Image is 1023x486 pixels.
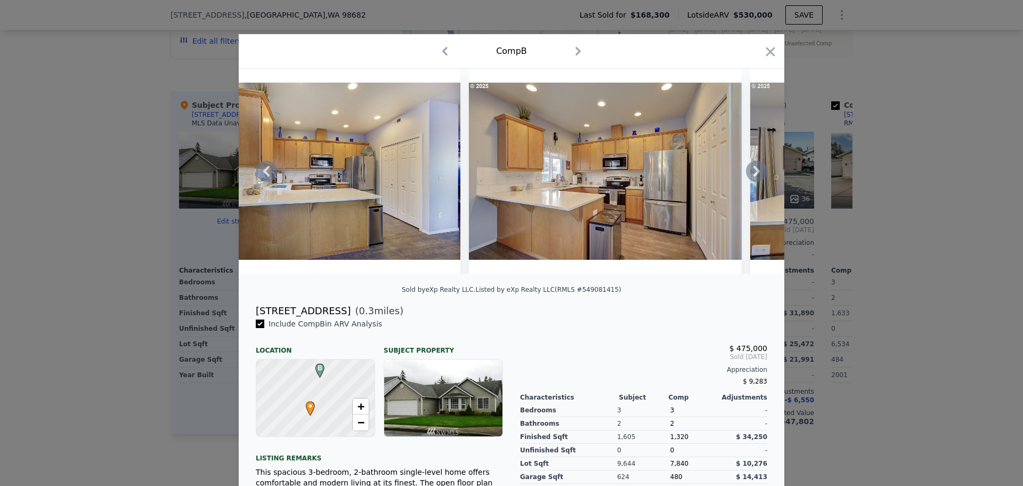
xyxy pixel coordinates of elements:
span: 0.3 [359,305,375,316]
div: Comp [668,393,718,402]
div: - [719,404,767,417]
div: • [303,401,310,408]
div: Bedrooms [520,404,617,417]
div: Characteristics [520,393,619,402]
span: + [358,400,364,413]
div: 624 [617,471,670,484]
div: Lot Sqft [520,457,617,471]
div: - [719,444,767,457]
div: Subject [619,393,669,402]
div: Location [256,338,375,355]
span: B [313,363,327,373]
div: Appreciation [520,365,767,374]
span: $ 475,000 [729,344,767,353]
span: $ 34,250 [736,433,767,441]
div: Listing remarks [256,445,503,463]
span: 3 [670,407,675,414]
div: 1,605 [617,431,670,444]
div: Unfinished Sqft [520,444,617,457]
a: Zoom in [353,399,369,415]
div: Bathrooms [520,417,617,431]
div: 9,644 [617,457,670,471]
a: Zoom out [353,415,369,431]
div: B [313,363,319,370]
div: [STREET_ADDRESS] [256,304,351,318]
span: $ 9,283 [743,378,767,385]
div: - [719,417,767,431]
span: Sold [DATE] [520,353,767,361]
div: Garage Sqft [520,471,617,484]
span: 0 [670,447,675,454]
span: ( miles) [351,304,403,318]
div: Comp B [496,45,527,58]
div: 3 [617,404,670,417]
span: 480 [670,473,683,481]
div: Listed by eXp Realty LLC (RMLS #549081415) [476,286,622,293]
div: Adjustments [718,393,767,402]
div: Sold by eXp Realty LLC . [402,286,476,293]
img: Property Img [188,69,460,274]
span: • [303,398,318,414]
span: $ 10,276 [736,460,767,467]
div: Subject Property [384,338,503,355]
img: Property Img [750,69,1023,274]
div: 0 [617,444,670,457]
span: Include Comp B in ARV Analysis [264,320,386,328]
div: Finished Sqft [520,431,617,444]
span: 1,320 [670,433,688,441]
span: 7,840 [670,460,688,467]
img: Property Img [469,69,742,274]
span: − [358,416,364,429]
span: $ 14,413 [736,473,767,481]
div: 2 [617,417,670,431]
div: 2 [670,417,719,431]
